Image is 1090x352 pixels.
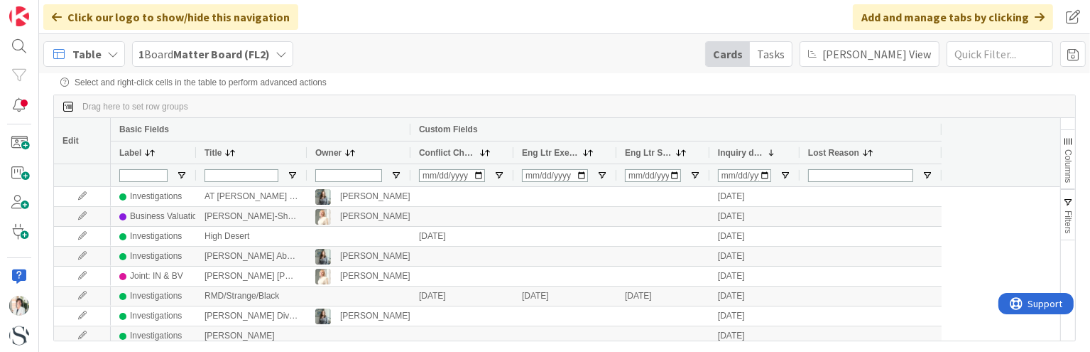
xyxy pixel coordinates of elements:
div: [DATE] [410,227,513,246]
div: [DATE] [513,287,616,306]
div: RMD/Strange/Black [196,287,307,306]
div: [DATE] [709,247,800,266]
img: KT [9,296,29,316]
button: Open Filter Menu [596,170,608,181]
button: Open Filter Menu [391,170,402,181]
img: KS [315,269,331,284]
div: [PERSON_NAME] [340,307,410,325]
span: Title [205,148,222,158]
span: [PERSON_NAME] View [822,46,931,63]
span: Eng Ltr Sent [625,148,672,158]
span: Conflict Check [419,148,476,158]
img: KS [315,209,331,225]
div: [DATE] [709,187,800,206]
div: [PERSON_NAME] [340,188,410,206]
div: [PERSON_NAME] [340,247,410,265]
div: [PERSON_NAME] [340,208,410,225]
button: Open Filter Menu [690,170,701,181]
div: Investigations [130,327,182,345]
div: [PERSON_NAME] [196,326,307,346]
input: Label Filter Input [119,169,168,182]
div: [DATE] [616,287,709,306]
input: Eng Ltr Sent Filter Input [625,169,681,182]
span: Eng Ltr Executed [522,148,579,158]
b: Matter Board (FL2) [173,47,270,61]
div: Investigations [130,247,182,265]
div: [PERSON_NAME] [PERSON_NAME] Hubspot inquiry [196,267,307,286]
input: Lost Reason Filter Input [808,169,913,182]
div: [PERSON_NAME] [340,267,410,285]
div: Click our logo to show/hide this navigation [43,4,298,30]
input: Inquiry date Filter Input [718,169,771,182]
span: Columns [1063,149,1073,183]
div: [DATE] [709,267,800,286]
input: Eng Ltr Executed Filter Input [522,169,588,182]
button: Open Filter Menu [494,170,505,181]
button: Open Filter Menu [176,170,187,181]
img: LG [315,309,331,324]
img: LG [315,249,331,265]
input: Conflict Check Filter Input [419,169,485,182]
span: Board [138,46,270,63]
span: Lost Reason [808,148,859,158]
div: [DATE] [709,306,800,326]
div: [PERSON_NAME] Abuse [196,247,307,266]
div: [DATE] [709,287,800,306]
div: [PERSON_NAME]-Shareholder Dispute [196,207,307,226]
div: Select and right-click cells in the table to perform advanced actions [60,78,1069,87]
div: [DATE] [709,326,800,346]
div: Joint: IN & BV [130,267,183,285]
div: High Desert [196,227,307,246]
div: [DATE] [709,207,800,226]
div: Investigations [130,287,182,305]
span: Filters [1063,210,1073,234]
div: Row Groups [82,102,188,112]
input: Title Filter Input [205,169,278,182]
span: Basic Fields [119,124,169,134]
div: [DATE] [709,227,800,246]
div: Investigations [130,228,182,245]
input: Quick Filter... [947,41,1053,67]
span: Edit [62,136,79,146]
span: Drag here to set row groups [82,102,188,112]
img: Visit kanbanzone.com [9,6,29,26]
div: Tasks [750,42,792,66]
div: Cards [706,42,750,66]
div: [PERSON_NAME] Divorce [196,306,307,326]
button: Open Filter Menu [780,170,791,181]
b: 1 [138,47,144,61]
div: Business Valuation [130,208,202,225]
div: Add and manage tabs by clicking [853,4,1053,30]
div: Investigations [130,188,182,206]
div: Investigations [130,307,182,325]
span: Custom Fields [419,124,478,134]
button: Open Filter Menu [287,170,298,181]
div: AT [PERSON_NAME] [PERSON_NAME] [196,187,307,206]
div: [DATE] [410,287,513,306]
span: Table [72,46,102,63]
input: Owner Filter Input [315,169,382,182]
span: Inquiry date [718,148,763,158]
img: LG [315,189,331,205]
span: Owner [315,148,342,158]
button: Open Filter Menu [922,170,933,181]
img: avatar [9,326,29,346]
span: Support [30,2,65,19]
span: Label [119,148,141,158]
